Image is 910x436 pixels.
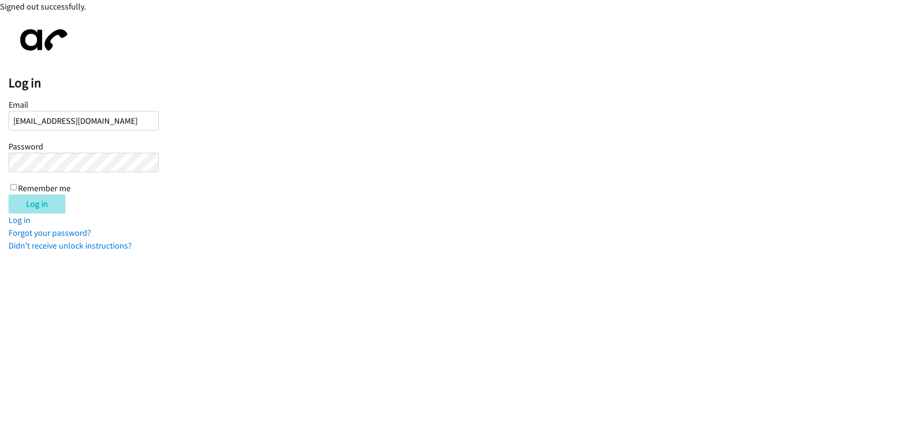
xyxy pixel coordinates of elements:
[9,214,30,225] a: Log in
[9,141,43,152] label: Password
[9,227,91,238] a: Forgot your password?
[9,240,132,251] a: Didn't receive unlock instructions?
[18,183,71,194] label: Remember me
[9,99,28,110] label: Email
[9,21,75,59] img: aphone-8a226864a2ddd6a5e75d1ebefc011f4aa8f32683c2d82f3fb0802fe031f96514.svg
[9,75,910,91] h2: Log in
[9,195,65,213] input: Log in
